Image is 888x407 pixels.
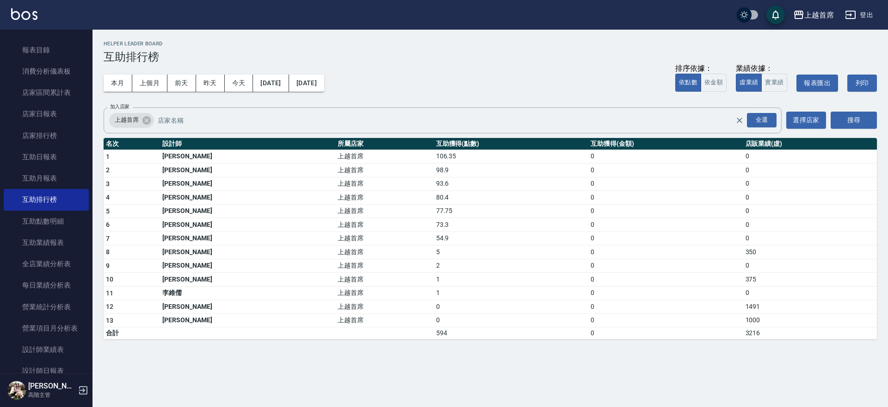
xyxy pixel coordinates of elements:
td: [PERSON_NAME] [160,163,335,177]
div: 上越首席 [804,9,834,21]
span: 9 [106,262,110,269]
table: a dense table [104,138,877,340]
span: 8 [106,248,110,256]
button: [DATE] [253,75,289,92]
td: 0 [743,259,877,273]
td: [PERSON_NAME] [160,218,335,232]
div: 排序依據： [675,64,727,74]
td: [PERSON_NAME] [160,300,335,314]
a: 店家排行榜 [4,125,89,146]
td: 0 [588,273,743,287]
td: 合計 [104,327,160,339]
th: 所屬店家 [335,138,433,150]
td: 上越首席 [335,218,433,232]
td: 0 [588,150,743,163]
td: [PERSON_NAME] [160,313,335,327]
button: 搜尋 [831,112,877,129]
h2: Helper Leader Board [104,41,877,47]
button: 報表匯出 [796,75,838,92]
td: 0 [743,204,877,218]
span: 10 [106,276,114,283]
td: 0 [588,300,743,314]
td: 上越首席 [335,273,433,287]
td: 0 [743,191,877,205]
button: [DATE] [289,75,324,92]
th: 店販業績(虛) [743,138,877,150]
a: 營業項目月分析表 [4,318,89,339]
td: 0 [588,177,743,191]
td: 1 [434,273,588,287]
td: [PERSON_NAME] [160,259,335,273]
a: 互助月報表 [4,168,89,189]
td: [PERSON_NAME] [160,150,335,163]
button: 虛業績 [736,74,762,92]
p: 高階主管 [28,391,75,399]
td: 0 [743,286,877,300]
td: 0 [588,204,743,218]
h3: 互助排行榜 [104,50,877,63]
td: 上越首席 [335,259,433,273]
td: 0 [588,191,743,205]
td: 0 [588,327,743,339]
button: 上越首席 [789,6,838,25]
td: 0 [588,163,743,177]
a: 互助日報表 [4,146,89,168]
label: 加入店家 [110,103,129,110]
td: [PERSON_NAME] [160,245,335,259]
a: 設計師業績表 [4,339,89,360]
th: 互助獲得(金額) [588,138,743,150]
th: 名次 [104,138,160,150]
button: 前天 [167,75,196,92]
th: 互助獲得(點數) [434,138,588,150]
td: 0 [434,313,588,327]
div: 業績依據： [736,64,787,74]
td: 0 [588,232,743,245]
button: Clear [733,114,746,127]
span: 1 [106,153,110,160]
td: 594 [434,327,588,339]
td: 0 [434,300,588,314]
button: 依金額 [701,74,727,92]
input: 店家名稱 [155,112,752,128]
button: 依點數 [675,74,701,92]
td: 350 [743,245,877,259]
td: 0 [743,163,877,177]
td: 73.3 [434,218,588,232]
span: 12 [106,303,114,310]
td: 0 [588,218,743,232]
td: [PERSON_NAME] [160,273,335,287]
button: 列印 [847,75,877,92]
td: 5 [434,245,588,259]
a: 店家日報表 [4,103,89,125]
td: 上越首席 [335,177,433,191]
button: 選擇店家 [786,112,826,129]
a: 設計師日報表 [4,360,89,382]
span: 5 [106,207,110,215]
td: 0 [743,177,877,191]
td: 上越首席 [335,191,433,205]
td: 0 [743,150,877,163]
a: 報表目錄 [4,39,89,61]
td: 98.9 [434,163,588,177]
td: 上越首席 [335,313,433,327]
span: 3 [106,180,110,188]
a: 每日業績分析表 [4,275,89,296]
td: 0 [743,218,877,232]
span: 7 [106,235,110,242]
td: 上越首席 [335,150,433,163]
td: 106.35 [434,150,588,163]
span: 上越首席 [109,115,144,125]
td: 0 [588,313,743,327]
a: 互助業績報表 [4,232,89,253]
td: [PERSON_NAME] [160,204,335,218]
td: 上越首席 [335,286,433,300]
h5: [PERSON_NAME] [28,382,75,391]
td: 77.75 [434,204,588,218]
button: Open [745,111,778,129]
td: 0 [588,245,743,259]
td: 93.6 [434,177,588,191]
td: 上越首席 [335,232,433,245]
th: 設計師 [160,138,335,150]
img: Person [7,381,26,400]
td: 上越首席 [335,300,433,314]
